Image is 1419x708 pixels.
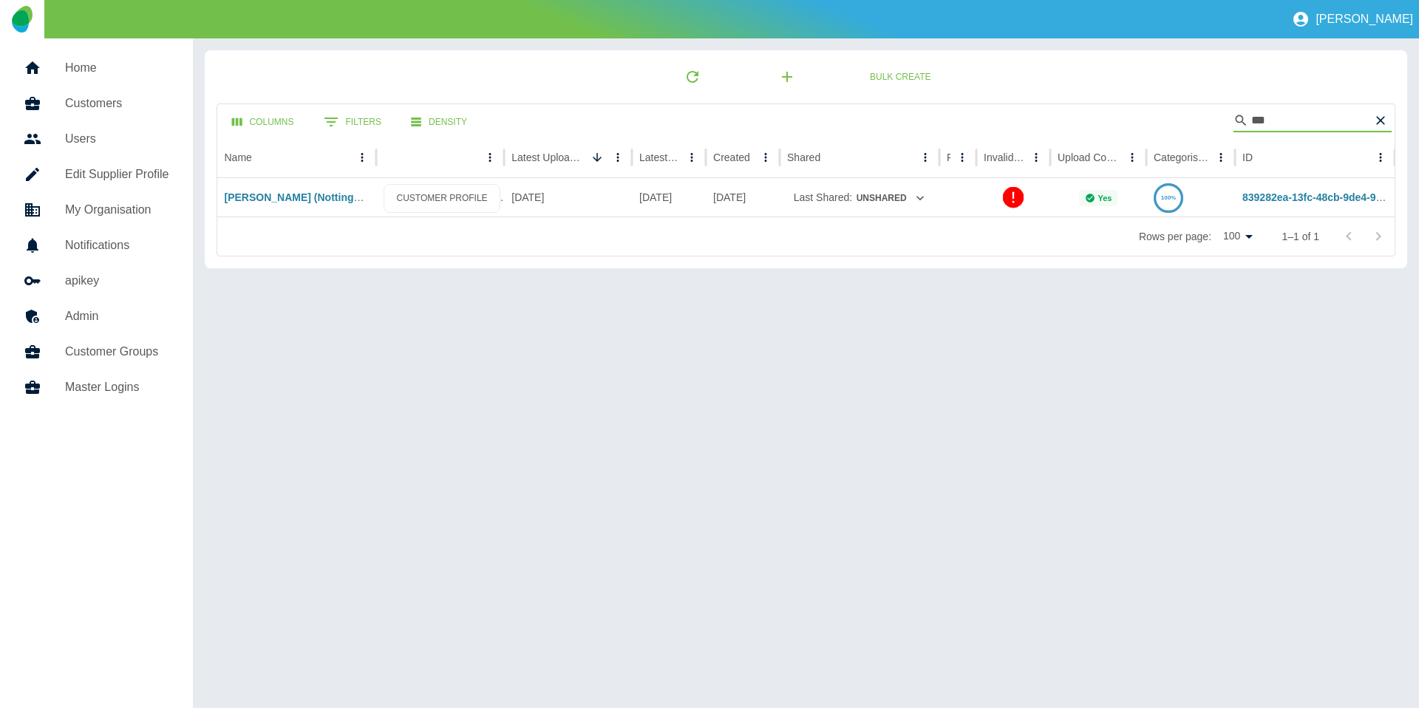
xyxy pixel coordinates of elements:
div: 15 Jul 2025 [632,178,706,217]
button: Created column menu [755,147,776,168]
button: Sort [587,147,608,168]
h5: Admin [65,307,169,325]
div: Latest Usage [639,152,680,163]
p: Yes [1098,194,1112,202]
a: Master Logins [12,370,181,405]
button: Categorised column menu [1211,147,1231,168]
button: Ref column menu [952,147,973,168]
h5: Home [65,59,169,77]
div: 04 Aug 2025 [706,178,780,217]
div: Ref [947,152,950,163]
div: Search [1233,109,1392,135]
h5: Edit Supplier Profile [65,166,169,183]
p: Rows per page: [1139,229,1211,244]
div: ID [1242,152,1253,163]
button: Select columns [220,109,306,136]
button: Bulk Create [858,64,942,91]
h5: Customer Groups [65,343,169,361]
div: Latest Upload Date [511,152,585,163]
a: apikey [12,263,181,299]
h5: Users [65,130,169,148]
a: Notifications [12,228,181,263]
button: Density [399,109,479,136]
div: Name [225,152,252,163]
h5: My Organisation [65,201,169,219]
div: Last Shared: [787,179,932,217]
div: Categorised [1154,152,1209,163]
button: Shared column menu [915,147,936,168]
text: 100% [1161,194,1176,201]
a: Customer Groups [12,334,181,370]
button: Upload Complete column menu [1122,147,1143,168]
div: Invalid Creds [984,152,1024,163]
button: Latest Upload Date column menu [608,147,628,168]
h5: apikey [65,272,169,290]
h5: Master Logins [65,378,169,396]
a: Users [12,121,181,157]
button: Clear [1369,109,1392,132]
button: ID column menu [1370,147,1391,168]
a: [PERSON_NAME] (Nottingham) Ltd [225,191,398,203]
a: CUSTOMER PROFILE [384,184,500,213]
div: 100 [1217,225,1258,247]
h5: Customers [65,95,169,112]
a: Admin [12,299,181,334]
button: column menu [480,147,500,168]
div: Shared [787,152,820,163]
button: Show filters [312,107,393,137]
div: 04 Aug 2025 [504,178,632,217]
p: 1–1 of 1 [1282,229,1319,244]
a: 100% [1154,191,1183,203]
a: My Organisation [12,192,181,228]
p: [PERSON_NAME] [1316,13,1413,26]
a: Home [12,50,181,86]
button: Invalid Creds column menu [1026,147,1047,168]
img: Logo [12,6,32,33]
button: Latest Usage column menu [681,147,702,168]
a: Customers [12,86,181,121]
button: [PERSON_NAME] [1286,4,1419,34]
button: Name column menu [352,147,372,168]
div: Upload Complete [1058,152,1120,163]
a: Edit Supplier Profile [12,157,181,192]
div: Created [713,152,750,163]
h5: Notifications [65,236,169,254]
button: Unshared [855,187,925,210]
